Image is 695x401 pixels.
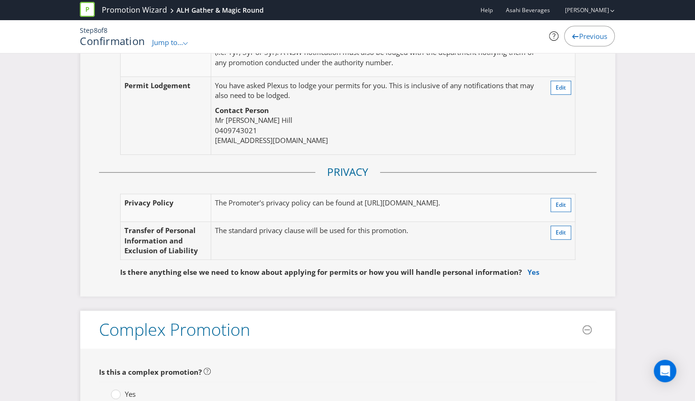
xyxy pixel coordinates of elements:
span: Step [80,26,94,35]
span: Is this a complex promotion? [99,367,202,377]
span: of [98,26,104,35]
td: Transfer of Personal Information and Exclusion of Liability [120,222,211,260]
div: ALH Gather & Magic Round [176,6,264,15]
td: The standard privacy clause will be used for this promotion. [211,222,528,260]
span: Jump to... [152,38,183,47]
span: Edit [556,83,566,91]
span: Edit [556,228,566,236]
span: [EMAIL_ADDRESS][DOMAIN_NAME] [215,136,328,145]
span: Yes [125,389,136,399]
a: Yes [527,267,539,277]
span: Asahi Beverages [505,6,550,14]
span: Hill [282,115,292,125]
p: You have asked Plexus to lodge your permits for you. This is inclusive of any notifications that ... [215,81,537,101]
button: Edit [550,198,571,212]
a: [PERSON_NAME] [555,6,609,14]
legend: Privacy [315,165,380,180]
a: Help [480,6,492,14]
span: [PERSON_NAME] [226,115,280,125]
td: Permit Lodgement [120,76,211,155]
button: Edit [550,226,571,240]
h1: Confirmation [80,35,145,46]
span: Mr [215,115,224,125]
span: Previous [579,31,607,41]
a: Promotion Wizard [102,5,167,15]
span: Edit [556,201,566,209]
span: 8 [94,26,98,35]
h3: Complex Promotion [99,320,250,339]
span: 0409743021 [215,126,257,135]
span: The Promoter's privacy policy can be found at [215,198,363,207]
div: Open Intercom Messenger [654,360,676,382]
span: [URL][DOMAIN_NAME] [365,198,438,207]
td: Privacy Policy [120,194,211,222]
span: . [438,198,440,207]
strong: Contact Person [215,106,269,115]
span: Is there anything else we need to know about applying for permits or how you will handle personal... [120,267,522,277]
button: Edit [550,81,571,95]
span: 8 [104,26,107,35]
